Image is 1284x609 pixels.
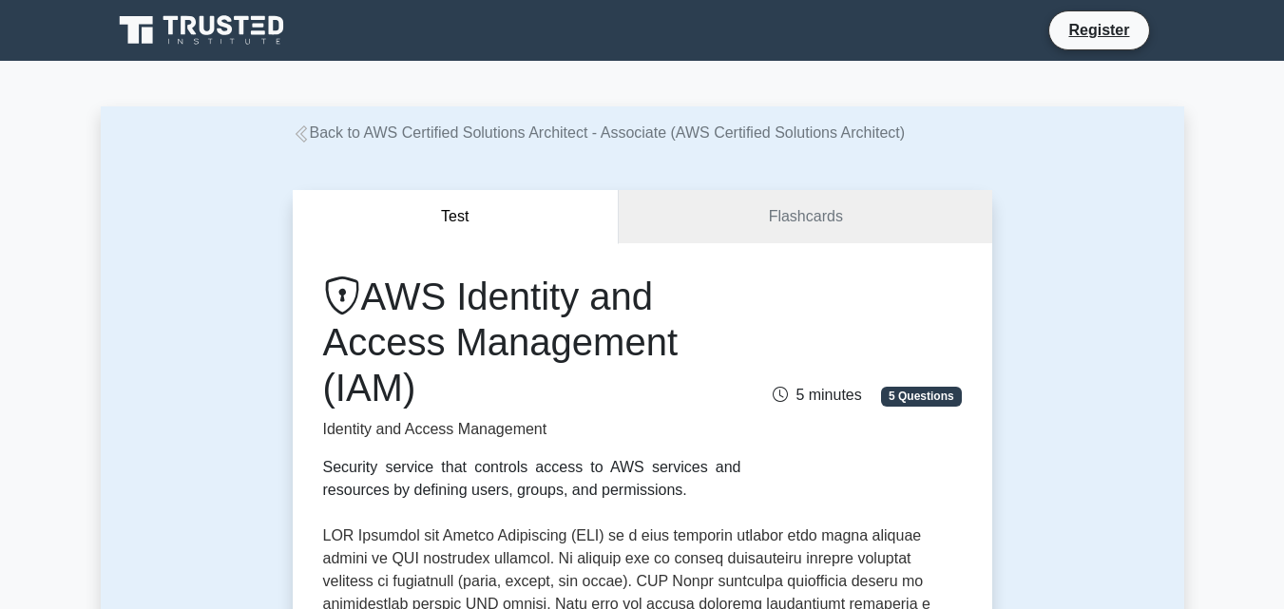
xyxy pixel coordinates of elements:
span: 5 minutes [773,387,861,403]
a: Flashcards [619,190,991,244]
h1: AWS Identity and Access Management (IAM) [323,274,741,410]
p: Identity and Access Management [323,418,741,441]
a: Back to AWS Certified Solutions Architect - Associate (AWS Certified Solutions Architect) [293,124,906,141]
button: Test [293,190,620,244]
div: Security service that controls access to AWS services and resources by defining users, groups, an... [323,456,741,502]
a: Register [1057,18,1140,42]
span: 5 Questions [881,387,961,406]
